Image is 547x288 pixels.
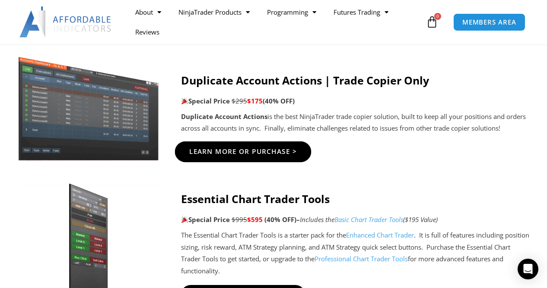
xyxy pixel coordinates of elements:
span: Learn More Or Purchase > [189,148,297,155]
img: LogoAI | Affordable Indicators – NinjaTrader [19,6,112,38]
a: Learn More Or Purchase > [175,141,311,162]
strong: Special Price [181,215,230,224]
a: 0 [413,9,451,34]
a: MEMBERS AREA [453,13,525,31]
span: $295 [232,97,247,105]
strong: Duplicate Account Actions [181,112,267,121]
span: $595 [247,215,263,224]
a: Basic Chart Trader Tools [334,215,403,224]
strong: – [296,215,300,224]
div: Open Intercom Messenger [518,259,538,279]
a: Programming [258,2,325,22]
span: $175 [247,97,263,105]
b: (40% OFF) [264,215,300,224]
span: 0 [434,13,441,20]
a: About [127,2,170,22]
h4: Duplicate Account Actions | Trade Copier Only [181,74,530,87]
span: MEMBERS AREA [462,19,516,25]
img: 🎉 [181,98,188,104]
img: Screenshot 2024-08-26 15414455555 | Affordable Indicators – NinjaTrader [17,48,159,160]
a: NinjaTrader Products [170,2,258,22]
span: $995 [232,215,247,224]
p: The Essential Chart Trader Tools is a starter pack for the . It is full of features including pos... [181,229,530,277]
a: Enhanced Chart Trader [346,231,414,239]
a: Reviews [127,22,168,42]
p: is the best NinjaTrader trade copier solution, built to keep all your positions and orders across... [181,111,530,135]
nav: Menu [127,2,424,42]
i: Includes the ($195 Value) [300,215,438,224]
b: (40% OFF) [263,97,295,105]
strong: Special Price [181,97,230,105]
a: Professional Chart Trader Tools [315,254,408,263]
strong: Essential Chart Trader Tools [181,191,330,206]
a: Futures Trading [325,2,397,22]
img: 🎉 [181,216,188,223]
